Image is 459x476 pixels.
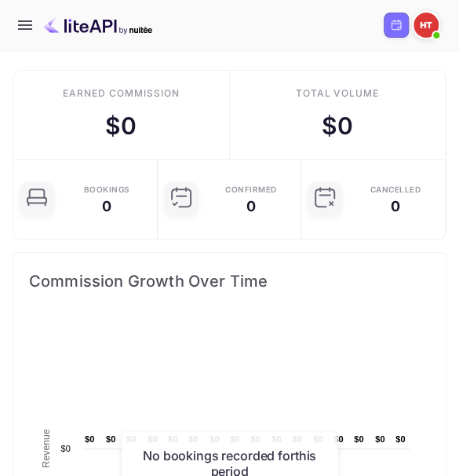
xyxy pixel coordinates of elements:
[106,434,116,444] text: $0
[225,185,277,194] div: Confirmed
[295,86,379,101] div: Total volume
[84,185,130,194] div: Bookings
[246,199,256,214] div: 0
[60,444,71,453] text: $0
[395,434,406,444] text: $0
[41,429,52,467] text: Revenue
[44,16,152,35] img: LiteAPI Logo
[29,269,430,294] span: Commission Growth Over Time
[370,185,421,194] div: CANCELLED
[85,434,95,444] text: $0
[333,434,344,444] text: $0
[391,199,400,214] div: 0
[105,108,137,144] div: $ 0
[63,86,179,101] div: Earned commission
[413,13,439,38] img: Heianui TAPARE
[375,434,385,444] text: $0
[354,434,364,444] text: $0
[322,108,353,144] div: $ 0
[102,199,111,214] div: 0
